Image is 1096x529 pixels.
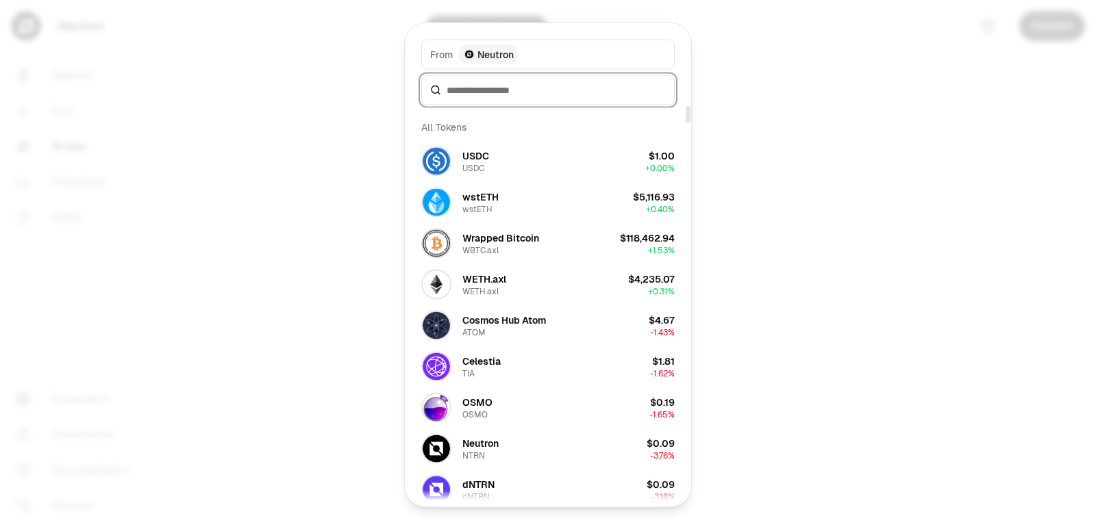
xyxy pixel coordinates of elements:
img: OSMO Logo [423,393,450,421]
div: WETH.axl [462,272,506,285]
div: USDC [462,162,484,173]
div: $0.19 [650,395,675,409]
button: OSMO LogoOSMOOSMO$0.19-1.65% [413,387,683,428]
div: USDC [462,149,489,162]
div: wstETH [462,190,499,203]
div: Wrapped Bitcoin [462,231,539,244]
button: FromNeutron LogoNeutron [421,39,675,69]
div: $118,462.94 [620,231,675,244]
img: dNTRN Logo [423,476,450,503]
div: TIA [462,367,475,378]
img: wstETH Logo [423,188,450,216]
div: WBTC.axl [462,244,499,255]
span: -1.65% [649,409,675,420]
img: WETH.axl Logo [423,270,450,298]
div: WETH.axl [462,285,499,296]
img: WBTC.axl Logo [423,229,450,257]
div: dNTRN [462,491,490,502]
span: -3.18% [651,491,675,502]
span: -1.62% [650,367,675,378]
div: $0.09 [647,477,675,491]
button: WBTC.axl LogoWrapped BitcoinWBTC.axl$118,462.94+1.53% [413,222,683,263]
button: WETH.axl LogoWETH.axlWETH.axl$4,235.07+0.31% [413,263,683,305]
div: NTRN [462,450,485,461]
span: -3.76% [650,450,675,461]
div: wstETH [462,203,493,214]
span: From [430,47,453,61]
div: dNTRN [462,477,495,491]
img: ATOM Logo [423,311,450,339]
div: Cosmos Hub Atom [462,313,546,326]
div: Celestia [462,354,501,367]
div: $1.00 [649,149,675,162]
div: $5,116.93 [633,190,675,203]
button: USDC LogoUSDCUSDC$1.00+0.00% [413,140,683,181]
button: NTRN LogoNeutronNTRN$0.09-3.76% [413,428,683,469]
img: TIA Logo [423,352,450,380]
button: dNTRN LogodNTRNdNTRN$0.09-3.18% [413,469,683,510]
img: NTRN Logo [423,435,450,462]
div: $4.67 [649,313,675,326]
span: + 0.00% [645,162,675,173]
div: All Tokens [413,113,683,140]
div: OSMO [462,395,493,409]
span: + 0.40% [646,203,675,214]
button: ATOM LogoCosmos Hub AtomATOM$4.67-1.43% [413,305,683,346]
div: ATOM [462,326,486,337]
button: TIA LogoCelestiaTIA$1.81-1.62% [413,346,683,387]
img: Neutron Logo [464,49,475,60]
span: + 1.53% [648,244,675,255]
img: USDC Logo [423,147,450,175]
div: Neutron [462,436,499,450]
span: + 0.31% [648,285,675,296]
span: -1.43% [650,326,675,337]
div: $0.09 [647,436,675,450]
button: wstETH LogowstETHwstETH$5,116.93+0.40% [413,181,683,222]
div: $4,235.07 [628,272,675,285]
span: Neutron [477,47,514,61]
div: OSMO [462,409,488,420]
div: $1.81 [652,354,675,367]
